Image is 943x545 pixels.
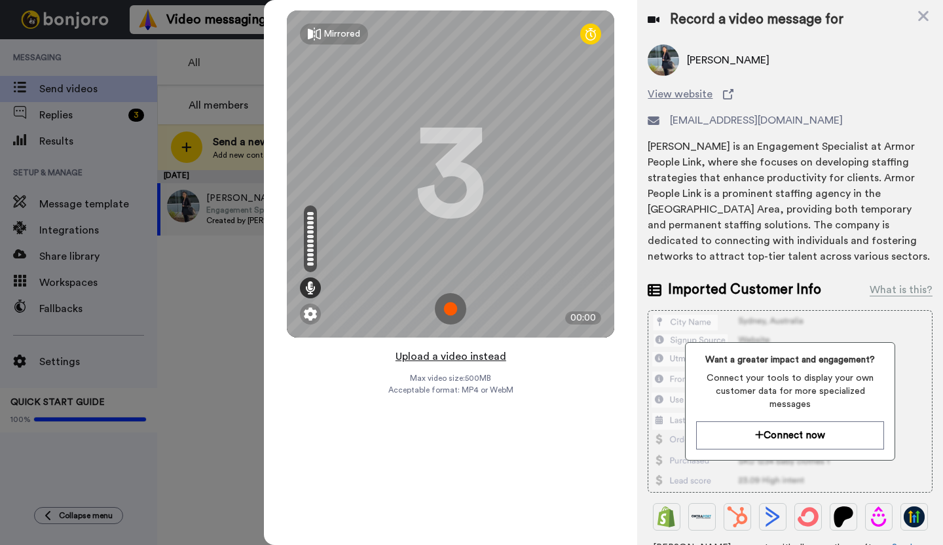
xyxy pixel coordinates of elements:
div: 00:00 [565,311,601,325]
button: Upload a video instead [392,348,510,365]
span: Imported Customer Info [668,280,821,300]
span: [EMAIL_ADDRESS][DOMAIN_NAME] [670,113,843,128]
img: ic_gear.svg [304,308,317,321]
a: View website [648,86,933,102]
img: Hubspot [727,506,748,527]
div: 3 [415,125,487,223]
span: Connect your tools to display your own customer data for more specialized messages [696,372,883,411]
div: [PERSON_NAME] is an Engagement Specialist at Armor People Link, where she focuses on developing s... [648,139,933,264]
img: ic_record_start.svg [435,293,466,325]
img: Drip [868,506,889,527]
img: Shopify [656,506,677,527]
img: Patreon [833,506,854,527]
img: ConvertKit [798,506,819,527]
img: GoHighLevel [904,506,925,527]
span: View website [648,86,712,102]
img: ActiveCampaign [762,506,783,527]
button: Connect now [696,421,883,449]
img: Ontraport [692,506,712,527]
div: What is this? [870,282,933,298]
span: Want a greater impact and engagement? [696,353,883,366]
span: Acceptable format: MP4 or WebM [388,385,513,395]
span: Max video size: 500 MB [410,373,491,383]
